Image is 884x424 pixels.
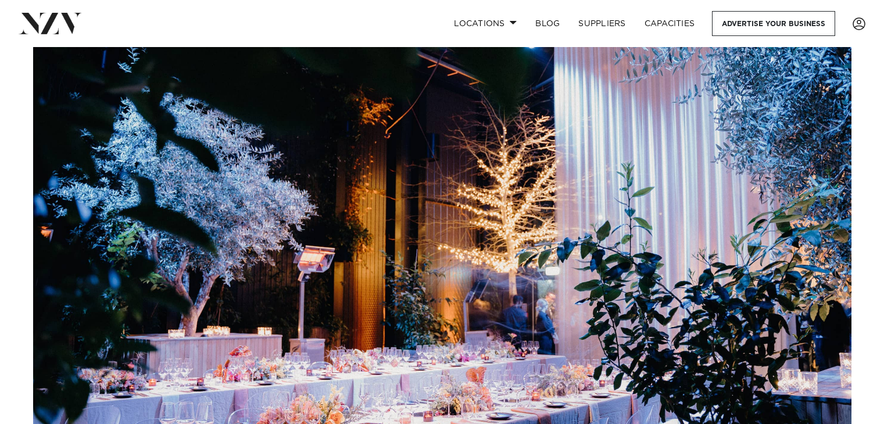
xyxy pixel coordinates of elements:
a: Locations [445,11,526,36]
a: Capacities [635,11,704,36]
a: BLOG [526,11,569,36]
img: nzv-logo.png [19,13,82,34]
a: SUPPLIERS [569,11,635,36]
a: Advertise your business [712,11,835,36]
